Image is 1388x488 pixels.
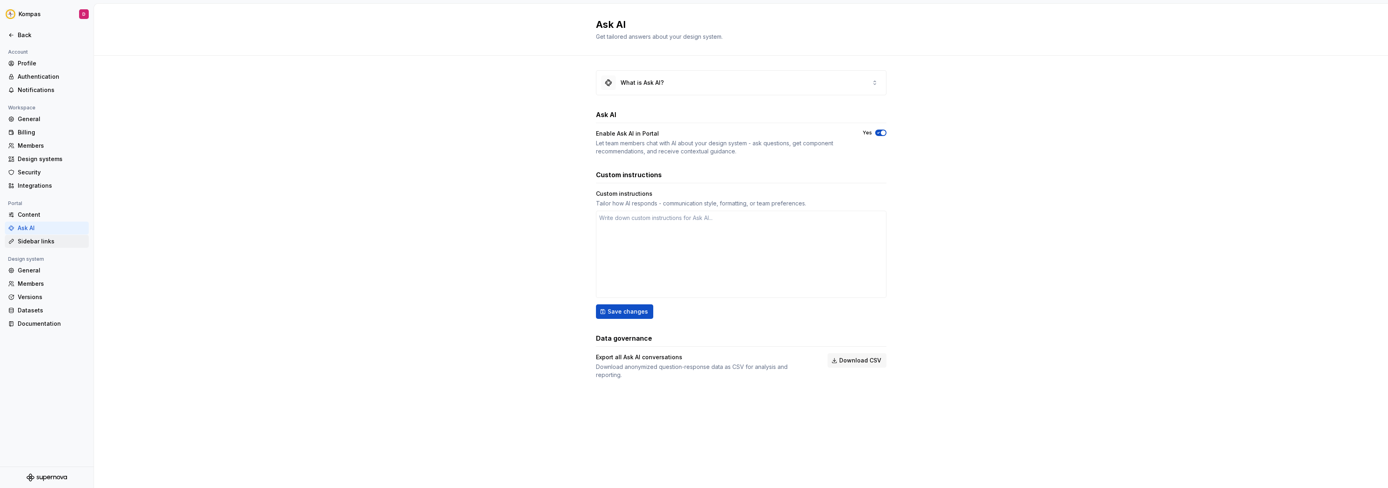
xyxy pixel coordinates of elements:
a: Notifications [5,84,89,96]
div: Design system [5,254,47,264]
a: General [5,264,89,277]
a: Design systems [5,153,89,165]
a: Security [5,166,89,179]
svg: Supernova Logo [27,473,67,482]
span: Save changes [608,308,648,316]
div: Custom instructions [596,190,652,198]
div: D [82,11,86,17]
a: Billing [5,126,89,139]
div: Content [18,211,86,219]
div: Profile [18,59,86,67]
div: Billing [18,128,86,136]
h3: Ask AI [596,110,616,119]
span: Download CSV [839,356,881,364]
div: Members [18,280,86,288]
a: General [5,113,89,126]
div: Tailor how AI responds - communication style, formatting, or team preferences. [596,199,886,207]
div: General [18,266,86,274]
div: Design systems [18,155,86,163]
a: Profile [5,57,89,70]
button: Download CSV [828,353,886,368]
div: Export all Ask AI conversations [596,353,682,361]
div: Enable Ask AI in Portal [596,130,659,138]
div: Sidebar links [18,237,86,245]
span: Get tailored answers about your design system. [596,33,723,40]
h3: Custom instructions [596,170,662,180]
div: Documentation [18,320,86,328]
div: Authentication [18,73,86,81]
img: 08074ee4-1ecd-486d-a7dc-923fcc0bed6c.png [6,9,15,19]
a: Ask AI [5,222,89,235]
div: Ask AI [18,224,86,232]
div: What is Ask AI? [621,79,664,87]
div: Kompas [19,10,41,18]
div: Notifications [18,86,86,94]
h3: Data governance [596,333,652,343]
div: General [18,115,86,123]
a: Back [5,29,89,42]
div: Download anonymized question-response data as CSV for analysis and reporting. [596,363,813,379]
button: Save changes [596,304,653,319]
div: Versions [18,293,86,301]
div: Back [18,31,86,39]
div: Portal [5,199,25,208]
a: Sidebar links [5,235,89,248]
button: KompasD [2,5,92,23]
div: Datasets [18,306,86,314]
a: Datasets [5,304,89,317]
a: Content [5,208,89,221]
label: Yes [863,130,872,136]
a: Versions [5,291,89,304]
a: Authentication [5,70,89,83]
a: Documentation [5,317,89,330]
a: Members [5,277,89,290]
div: Security [18,168,86,176]
div: Account [5,47,31,57]
div: Integrations [18,182,86,190]
a: Members [5,139,89,152]
div: Let team members chat with AI about your design system - ask questions, get component recommendat... [596,139,848,155]
a: Integrations [5,179,89,192]
div: Members [18,142,86,150]
h2: Ask AI [596,18,877,31]
div: Workspace [5,103,39,113]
